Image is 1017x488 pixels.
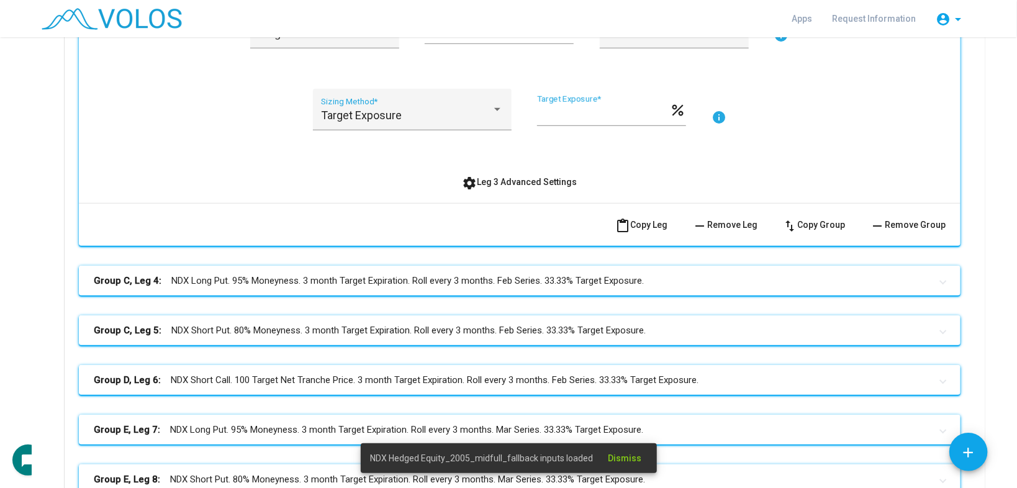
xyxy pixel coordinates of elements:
[608,453,642,463] span: Dismiss
[832,14,916,24] span: Request Information
[371,452,594,464] span: NDX Hedged Equity_2005_midfull_fallback inputs loaded
[615,220,667,230] span: Copy Leg
[463,177,577,187] span: Leg 3 Advanced Settings
[822,7,926,30] a: Request Information
[772,214,855,236] button: Copy Group
[79,415,960,445] mat-expansion-panel-header: Group E, Leg 7:NDX Long Put. 95% Moneyness. 3 month Target Expiration. Roll every 3 months. Mar S...
[870,219,885,233] mat-icon: remove
[792,14,812,24] span: Apps
[782,220,845,230] span: Copy Group
[321,109,402,122] span: Target Exposure
[94,423,160,437] b: Group E, Leg 7:
[951,12,965,27] mat-icon: arrow_drop_down
[94,274,161,288] b: Group C, Leg 4:
[782,7,822,30] a: Apps
[599,447,652,469] button: Dismiss
[94,323,931,338] mat-panel-title: NDX Short Put. 80% Moneyness. 3 month Target Expiration. Roll every 3 months. Feb Series. 33.33% ...
[692,219,707,233] mat-icon: remove
[20,453,35,468] mat-icon: chat_bubble
[669,101,686,116] mat-icon: percent
[94,323,161,338] b: Group C, Leg 5:
[605,214,677,236] button: Copy Leg
[860,214,956,236] button: Remove Group
[949,433,988,471] button: Add icon
[615,219,630,233] mat-icon: content_paste
[870,220,946,230] span: Remove Group
[94,472,931,487] mat-panel-title: NDX Short Put. 80% Moneyness. 3 month Target Expiration. Roll every 3 months. Mar Series. 33.33% ...
[463,176,477,191] mat-icon: settings
[692,220,757,230] span: Remove Leg
[79,266,960,296] mat-expansion-panel-header: Group C, Leg 4:NDX Long Put. 95% Moneyness. 3 month Target Expiration. Roll every 3 months. Feb S...
[94,373,931,387] mat-panel-title: NDX Short Call. 100 Target Net Tranche Price. 3 month Target Expiration. Roll every 3 months. Feb...
[782,219,797,233] mat-icon: swap_vert
[94,423,931,437] mat-panel-title: NDX Long Put. 95% Moneyness. 3 month Target Expiration. Roll every 3 months. Mar Series. 33.33% T...
[79,315,960,345] mat-expansion-panel-header: Group C, Leg 5:NDX Short Put. 80% Moneyness. 3 month Target Expiration. Roll every 3 months. Feb ...
[94,373,161,387] b: Group D, Leg 6:
[960,445,977,461] mat-icon: add
[453,171,587,193] button: Leg 3 Advanced Settings
[682,214,767,236] button: Remove Leg
[936,12,951,27] mat-icon: account_circle
[94,472,160,487] b: Group E, Leg 8:
[712,110,726,125] mat-icon: info
[79,365,960,395] mat-expansion-panel-header: Group D, Leg 6:NDX Short Call. 100 Target Net Tranche Price. 3 month Target Expiration. Roll ever...
[94,274,931,288] mat-panel-title: NDX Long Put. 95% Moneyness. 3 month Target Expiration. Roll every 3 months. Feb Series. 33.33% T...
